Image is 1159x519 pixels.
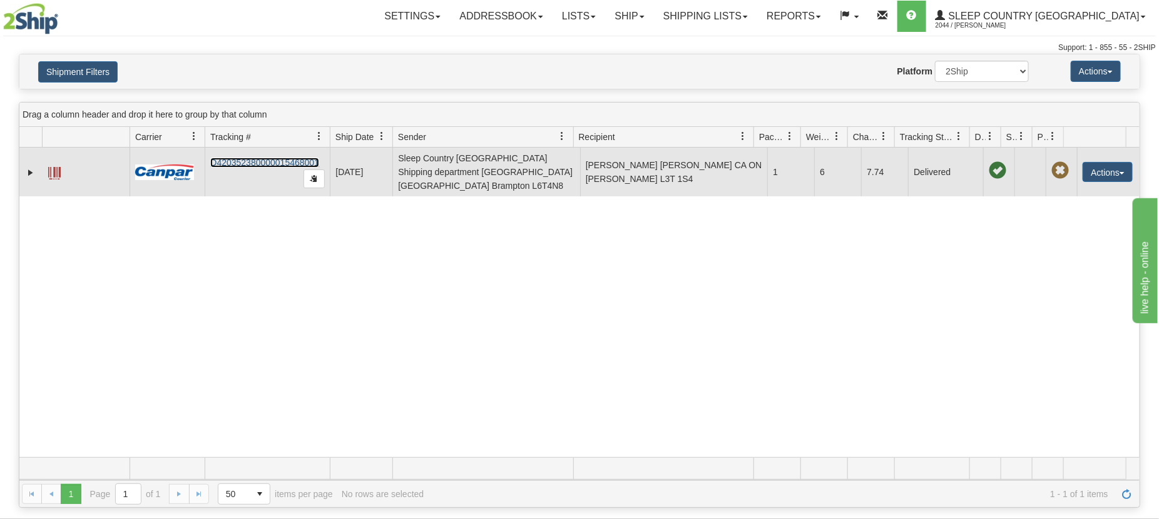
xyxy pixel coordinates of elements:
div: Support: 1 - 855 - 55 - 2SHIP [3,43,1156,53]
span: Page of 1 [90,483,161,505]
a: Sleep Country [GEOGRAPHIC_DATA] 2044 / [PERSON_NAME] [926,1,1155,32]
div: live help - online [9,8,116,23]
div: grid grouping header [19,103,1140,127]
button: Actions [1083,162,1133,182]
a: Tracking # filter column settings [309,126,330,147]
td: [PERSON_NAME] [PERSON_NAME] CA ON [PERSON_NAME] L3T 1S4 [580,148,768,196]
a: Carrier filter column settings [183,126,205,147]
a: Ship [605,1,653,32]
a: Shipping lists [654,1,757,32]
a: Lists [553,1,605,32]
td: [DATE] [330,148,392,196]
a: Sender filter column settings [552,126,573,147]
a: Reports [757,1,830,32]
span: Tracking Status [900,131,954,143]
a: Shipment Issues filter column settings [1011,126,1032,147]
img: logo2044.jpg [3,3,58,34]
a: Addressbook [450,1,553,32]
a: Pickup Status filter column settings [1042,126,1063,147]
span: 2044 / [PERSON_NAME] [936,19,1029,32]
div: No rows are selected [342,489,424,499]
a: Ship Date filter column settings [371,126,392,147]
span: Pickup Not Assigned [1051,162,1069,179]
a: Settings [375,1,450,32]
td: Sleep Country [GEOGRAPHIC_DATA] Shipping department [GEOGRAPHIC_DATA] [GEOGRAPHIC_DATA] Brampton ... [392,148,580,196]
span: select [250,484,270,504]
span: Page 1 [61,484,81,504]
td: 1 [767,148,814,196]
input: Page 1 [116,484,141,504]
button: Copy to clipboard [304,169,325,188]
iframe: chat widget [1130,196,1158,323]
a: Delivery Status filter column settings [979,126,1001,147]
span: Packages [759,131,785,143]
td: 6 [814,148,861,196]
span: Sleep Country [GEOGRAPHIC_DATA] [946,11,1140,21]
a: Recipient filter column settings [732,126,753,147]
a: Expand [24,166,37,179]
a: Label [48,161,61,181]
span: Pickup Status [1038,131,1048,143]
span: 1 - 1 of 1 items [432,489,1108,499]
a: D420352380000015468001 [210,158,319,168]
button: Actions [1071,61,1121,82]
a: Charge filter column settings [873,126,894,147]
img: 14 - Canpar [135,164,194,180]
span: Sender [398,131,426,143]
span: Weight [806,131,832,143]
a: Refresh [1117,484,1137,504]
span: On time [989,162,1006,179]
span: Charge [853,131,879,143]
span: items per page [218,483,333,505]
span: Tracking # [210,131,251,143]
span: Shipment Issues [1006,131,1017,143]
span: Carrier [135,131,162,143]
a: Weight filter column settings [826,126,847,147]
span: Delivery Status [975,131,986,143]
span: Page sizes drop down [218,483,270,505]
span: Ship Date [335,131,374,143]
span: 50 [226,488,242,500]
button: Shipment Filters [38,61,118,83]
a: Packages filter column settings [779,126,800,147]
span: Recipient [579,131,615,143]
label: Platform [897,65,933,78]
a: Tracking Status filter column settings [948,126,969,147]
td: Delivered [908,148,983,196]
td: 7.74 [861,148,908,196]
